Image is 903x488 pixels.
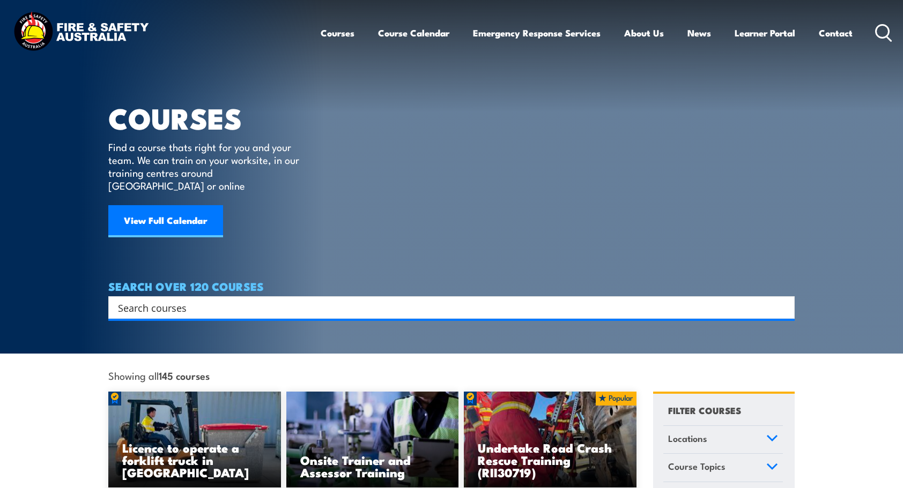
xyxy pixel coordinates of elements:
a: Undertake Road Crash Rescue Training (RII30719) [464,392,636,488]
h4: SEARCH OVER 120 COURSES [108,280,795,292]
h3: Onsite Trainer and Assessor Training [300,454,445,478]
h3: Undertake Road Crash Rescue Training (RII30719) [478,441,623,478]
a: Licence to operate a forklift truck in [GEOGRAPHIC_DATA] [108,392,281,488]
a: View Full Calendar [108,205,223,237]
span: Showing all [108,370,210,381]
a: Emergency Response Services [473,19,601,47]
img: Licence to operate a forklift truck Training [108,392,281,488]
h1: COURSES [108,105,315,130]
a: Course Calendar [378,19,449,47]
h3: Licence to operate a forklift truck in [GEOGRAPHIC_DATA] [122,441,267,478]
span: Course Topics [668,459,726,474]
a: Onsite Trainer and Assessor Training [286,392,459,488]
strong: 145 courses [159,368,210,382]
a: Locations [663,426,783,454]
h4: FILTER COURSES [668,403,741,417]
form: Search form [120,300,773,315]
a: News [687,19,711,47]
input: Search input [118,299,771,316]
span: Locations [668,431,707,446]
a: Courses [321,19,354,47]
a: About Us [624,19,664,47]
button: Search magnifier button [776,300,791,315]
a: Learner Portal [735,19,795,47]
a: Course Topics [663,454,783,482]
p: Find a course thats right for you and your team. We can train on your worksite, in our training c... [108,140,304,192]
a: Contact [819,19,853,47]
img: Road Crash Rescue Training [464,392,636,488]
img: Safety For Leaders [286,392,459,488]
